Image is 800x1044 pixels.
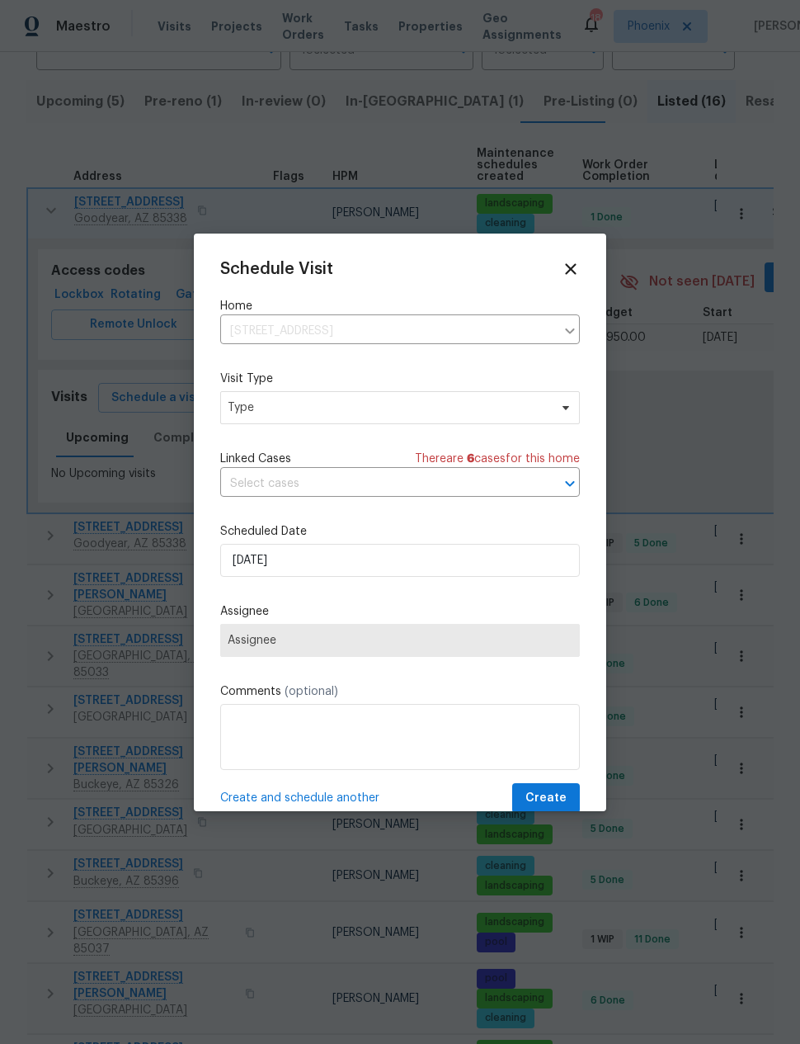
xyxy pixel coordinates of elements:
span: Linked Cases [220,451,291,467]
label: Visit Type [220,371,580,387]
span: Create and schedule another [220,790,379,806]
label: Comments [220,683,580,700]
input: Select cases [220,471,534,497]
label: Assignee [220,603,580,620]
span: There are case s for this home [415,451,580,467]
span: Assignee [228,634,572,647]
button: Open [558,472,581,495]
span: 6 [467,453,474,465]
span: Type [228,399,548,416]
span: (optional) [285,686,338,697]
span: Close [562,260,580,278]
button: Create [512,783,580,814]
input: Enter in an address [220,319,555,344]
span: Schedule Visit [220,261,333,277]
span: Create [525,788,567,809]
label: Scheduled Date [220,523,580,540]
input: M/D/YYYY [220,544,580,577]
label: Home [220,298,580,314]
